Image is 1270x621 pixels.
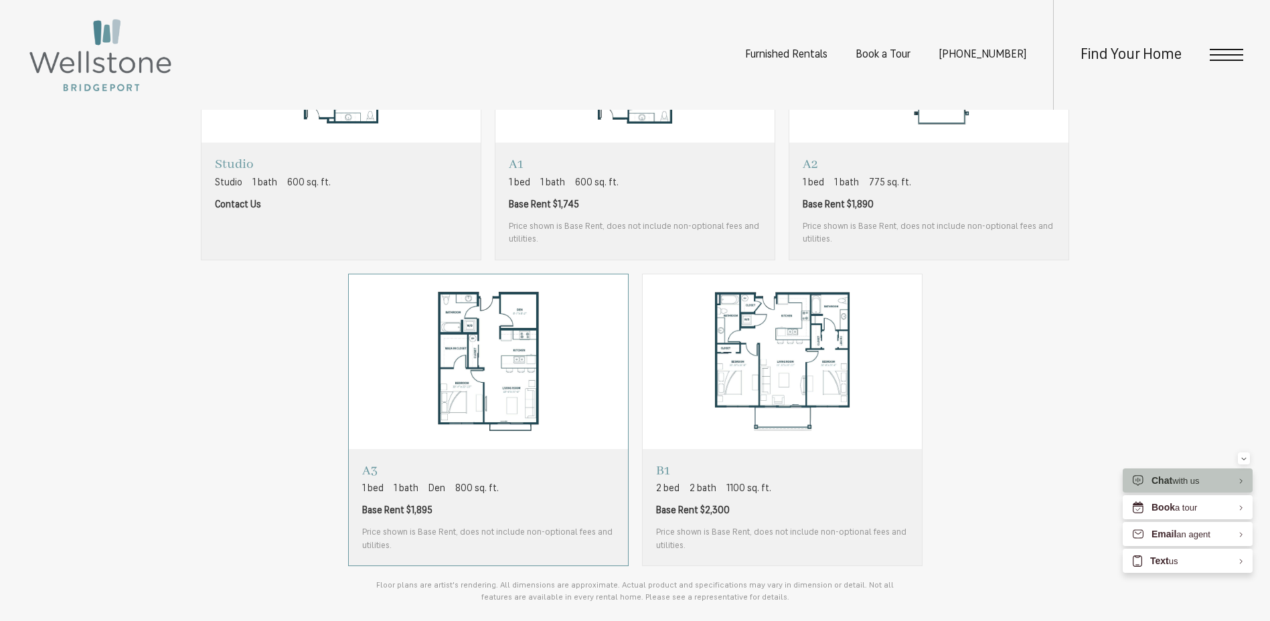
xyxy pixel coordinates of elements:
a: View floorplan A3 [348,274,629,567]
span: Base Rent $1,745 [509,198,579,212]
span: Base Rent $1,895 [362,504,432,518]
span: Contact Us [215,198,261,212]
span: 600 sq. ft. [575,176,619,190]
img: B1 - 2 bedroom floorplan layout with 2 bathrooms and 1100 square feet [643,274,922,450]
img: Wellstone [27,17,174,94]
span: 800 sq. ft. [455,482,499,496]
span: 1 bed [803,176,824,190]
span: Price shown is Base Rent, does not include non-optional fees and utilities. [509,220,761,246]
button: Open Menu [1210,49,1243,61]
p: Studio [215,156,331,173]
span: 1 bed [509,176,530,190]
span: 1 bath [540,176,565,190]
span: 1100 sq. ft. [726,482,771,496]
a: Call us at (253) 400-3144 [939,50,1026,60]
span: Base Rent $1,890 [803,198,874,212]
span: 1 bath [834,176,859,190]
p: B1 [656,462,908,479]
span: 1 bath [252,176,277,190]
a: View floorplan B1 [642,274,923,567]
span: 1 bath [394,482,418,496]
a: Book a Tour [856,50,910,60]
p: Floor plans are artist's rendering. All dimensions are approximate. Actual product and specificat... [368,580,903,604]
span: 2 bath [690,482,716,496]
span: Den [428,482,445,496]
span: Price shown is Base Rent, does not include non-optional fees and utilities. [362,526,615,552]
span: Base Rent $2,300 [656,504,730,518]
span: 2 bed [656,482,680,496]
p: A2 [803,156,1055,173]
span: [PHONE_NUMBER] [939,50,1026,60]
p: A1 [509,156,761,173]
p: A3 [362,462,615,479]
span: Studio [215,176,242,190]
span: 775 sq. ft. [869,176,911,190]
a: Find Your Home [1081,48,1182,63]
span: 1 bed [362,482,384,496]
span: 600 sq. ft. [287,176,331,190]
img: A3 - 1 bedroom floorplan layout with 1 bathroom and 800 square feet [349,274,628,450]
span: Price shown is Base Rent, does not include non-optional fees and utilities. [656,526,908,552]
span: Price shown is Base Rent, does not include non-optional fees and utilities. [803,220,1055,246]
a: Furnished Rentals [745,50,827,60]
